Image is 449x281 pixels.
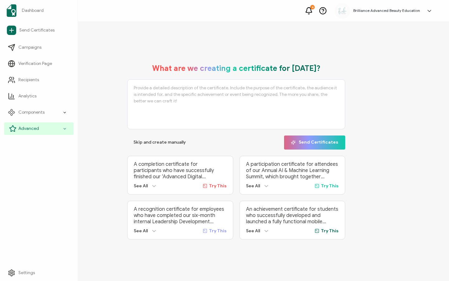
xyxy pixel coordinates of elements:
[18,61,52,67] span: Verification Page
[22,7,44,14] span: Dashboard
[4,57,74,70] a: Verification Page
[18,270,35,276] span: Settings
[4,2,74,19] a: Dashboard
[321,183,339,189] span: Try This
[134,206,227,225] p: A recognition certificate for employees who have completed our six-month internal Leadership Deve...
[246,206,339,225] p: An achievement certificate for students who successfully developed and launched a fully functiona...
[291,140,338,145] span: Send Certificates
[418,251,449,281] iframe: Chat Widget
[4,23,74,37] a: Send Certificates
[18,109,45,116] span: Components
[4,41,74,54] a: Campaigns
[246,228,260,234] span: See All
[18,77,39,83] span: Recipients
[18,126,39,132] span: Advanced
[246,161,339,180] p: A participation certificate for attendees of our Annual AI & Machine Learning Summit, which broug...
[134,161,227,180] p: A completion certificate for participants who have successfully finished our ‘Advanced Digital Ma...
[321,228,339,234] span: Try This
[18,44,41,51] span: Campaigns
[7,4,17,17] img: sertifier-logomark-colored.svg
[134,228,148,234] span: See All
[18,93,36,99] span: Analytics
[310,5,315,9] div: 8
[338,7,347,15] img: a2bf8c6c-3aba-43b4-8354-ecfc29676cf6.jpg
[127,136,192,150] button: Skip and create manually
[353,8,420,13] h5: Brilliance Advanced Beauty Education
[134,183,148,189] span: See All
[4,74,74,86] a: Recipients
[246,183,260,189] span: See All
[152,64,321,73] h1: What are we creating a certificate for [DATE]?
[209,228,227,234] span: Try This
[4,267,74,279] a: Settings
[209,183,227,189] span: Try This
[4,90,74,102] a: Analytics
[19,27,55,33] span: Send Certificates
[133,140,186,145] span: Skip and create manually
[284,136,345,150] button: Send Certificates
